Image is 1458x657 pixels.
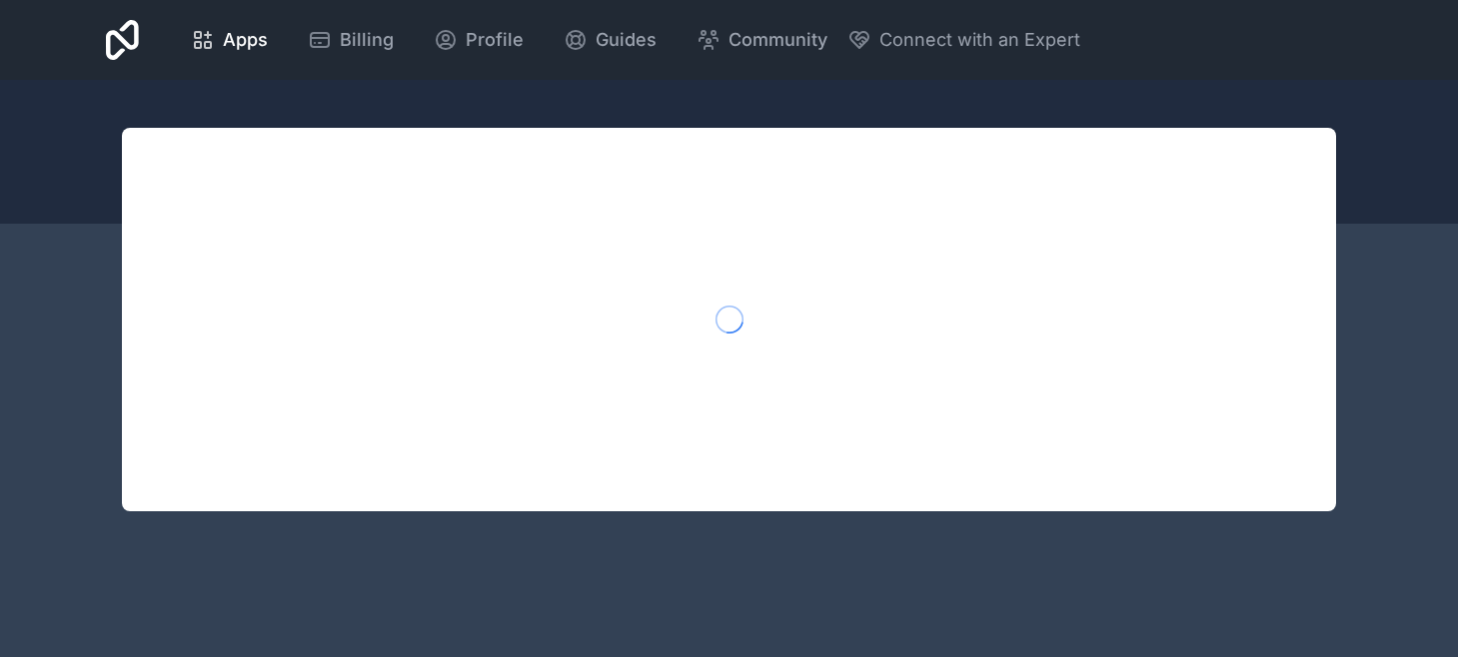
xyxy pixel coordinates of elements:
span: Connect with an Expert [879,26,1080,54]
button: Connect with an Expert [847,26,1080,54]
a: Apps [175,18,284,62]
a: Billing [292,18,410,62]
a: Guides [548,18,673,62]
a: Community [681,18,843,62]
span: Profile [466,26,524,54]
span: Community [729,26,827,54]
span: Billing [340,26,394,54]
span: Apps [223,26,268,54]
a: Profile [418,18,540,62]
span: Guides [596,26,657,54]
